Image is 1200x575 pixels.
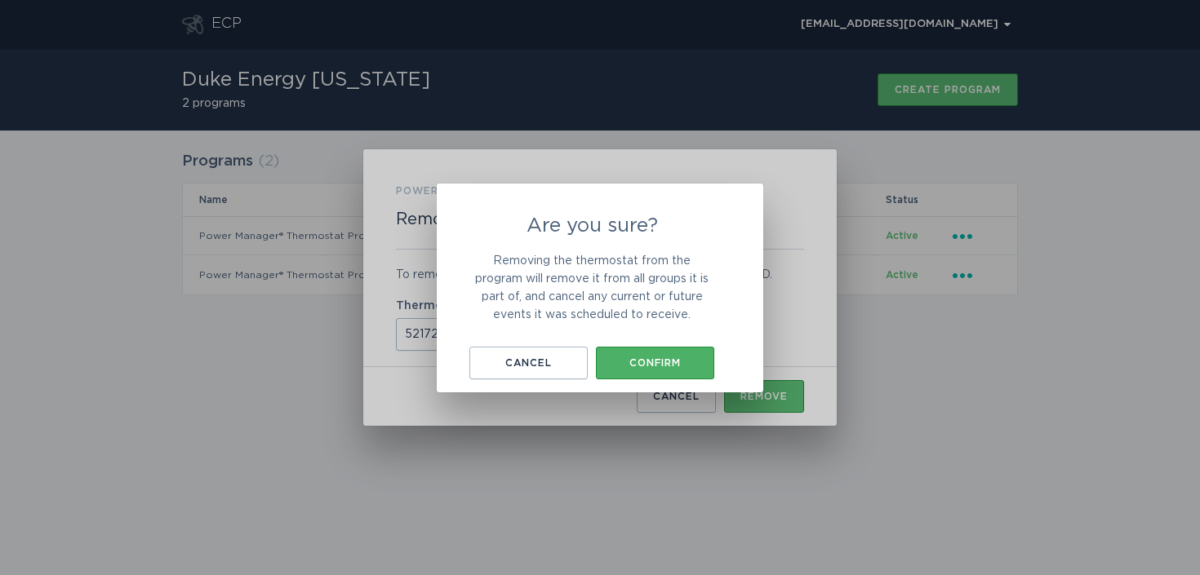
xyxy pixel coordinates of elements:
[469,216,714,236] h2: Are you sure?
[437,184,763,392] div: Are you sure?
[478,358,580,368] div: Cancel
[469,347,588,379] button: Cancel
[596,347,714,379] button: Confirm
[469,252,714,324] p: Removing the thermostat from the program will remove it from all groups it is part of, and cancel...
[604,358,706,368] div: Confirm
